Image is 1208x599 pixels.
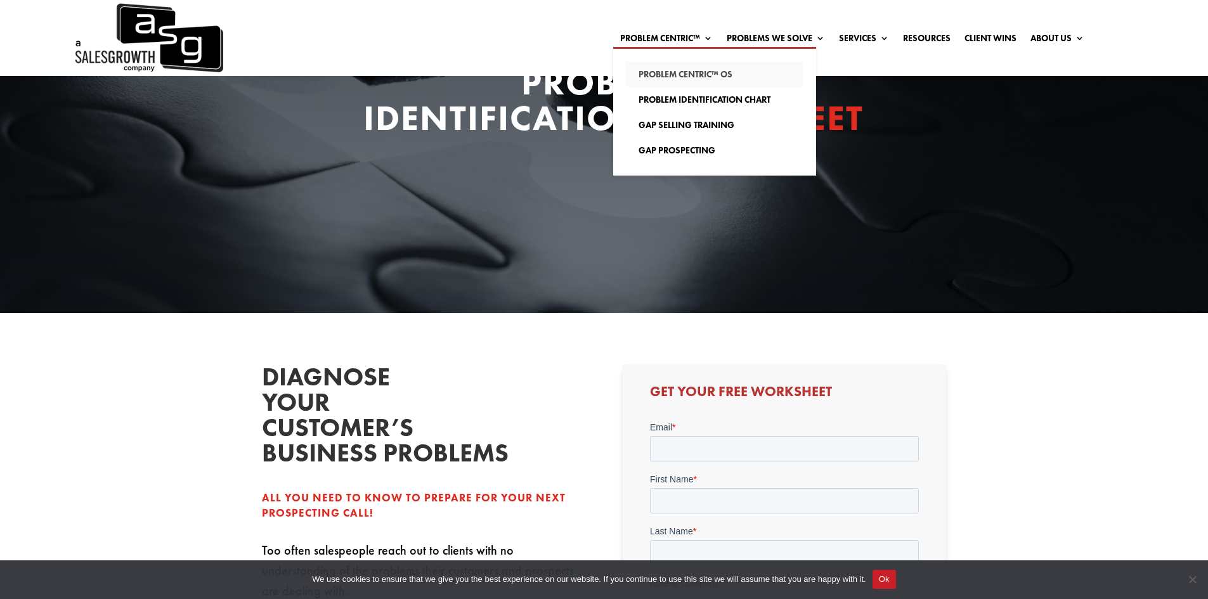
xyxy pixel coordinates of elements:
a: Problem Identification Chart [626,87,803,112]
a: About Us [1030,34,1084,48]
span: We use cookies to ensure that we give you the best experience on our website. If you continue to ... [312,573,866,586]
a: Gap Selling Training [626,112,803,138]
span: No [1186,573,1198,586]
a: Problems We Solve [727,34,825,48]
a: Gap Prospecting [626,138,803,163]
a: Resources [903,34,951,48]
a: Problem Centric™ [620,34,713,48]
a: Services [839,34,889,48]
h2: Diagnose your customer’s business problems [262,364,452,472]
div: All you need to know to prepare for your next prospecting call! [262,491,585,521]
button: Ok [873,570,896,589]
h1: Problem Identification [363,65,845,142]
a: Client Wins [964,34,1016,48]
h3: Get Your Free Worksheet [650,385,919,405]
a: Problem Centric™ OS [626,61,803,87]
